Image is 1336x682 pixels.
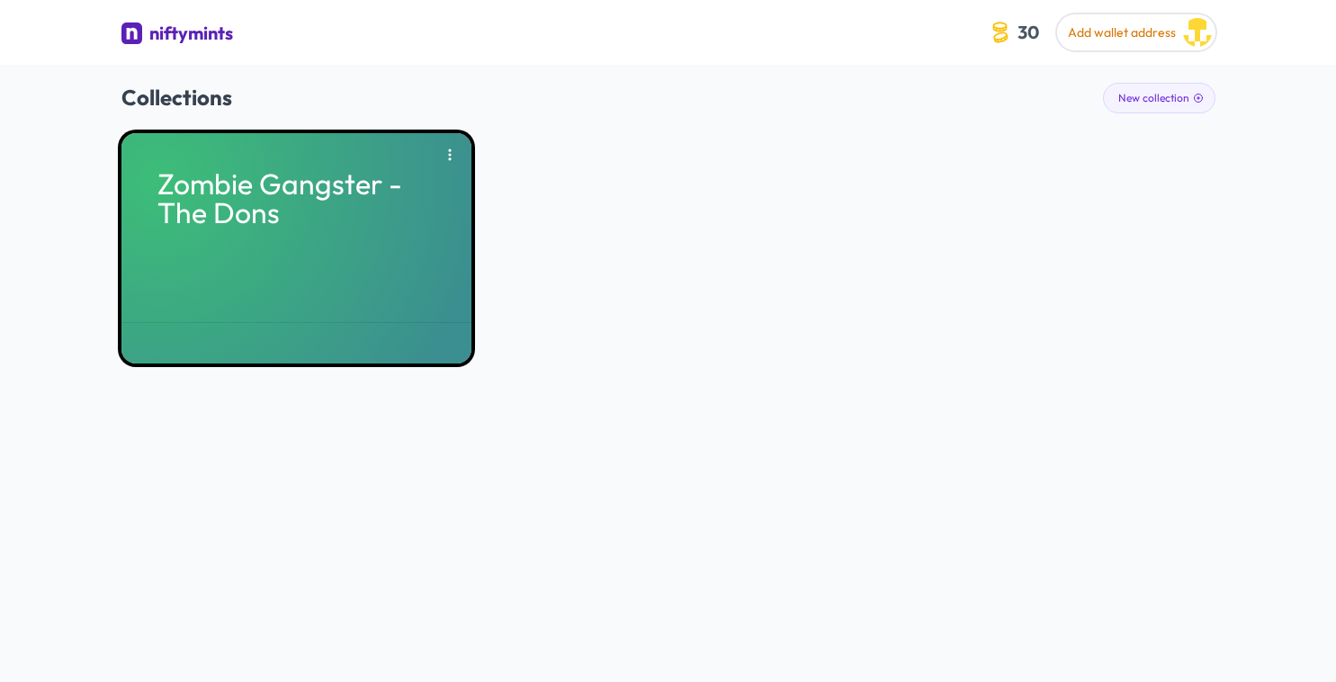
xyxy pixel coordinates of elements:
a: niftymints [121,21,234,50]
a: Zombie Gangster - The Dons [121,133,471,363]
span: 30 [1014,18,1043,46]
button: 30 [982,14,1050,49]
img: coin-icon.3a8a4044.svg [986,18,1014,46]
img: niftymints logo [121,22,143,44]
p: Zombie Gangster - The Dons [157,169,435,227]
h2: Collections [121,83,1215,112]
div: niftymints [149,21,233,46]
img: Zreen Mansha [1183,18,1212,47]
button: Add wallet address [1057,14,1215,50]
span: Add wallet address [1068,24,1176,40]
button: New collection [1103,83,1215,113]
